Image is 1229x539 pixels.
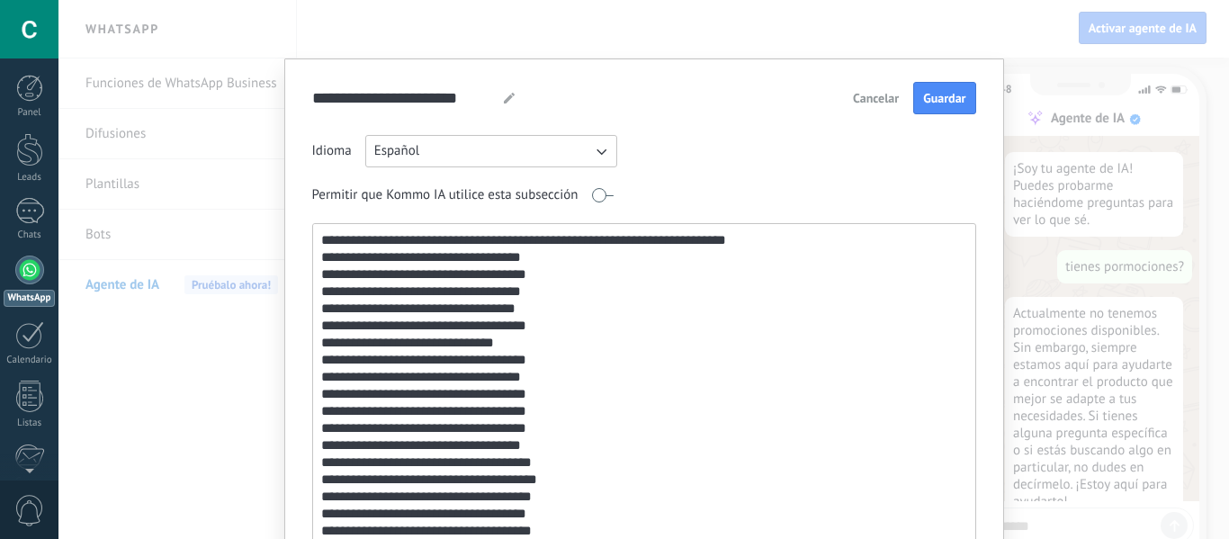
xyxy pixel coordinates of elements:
span: Cancelar [853,92,899,104]
span: Español [374,142,420,160]
div: WhatsApp [4,290,55,307]
span: Guardar [923,92,965,104]
span: Permitir que Kommo IA utilice esta subsección [312,186,579,204]
span: Idioma [312,142,352,160]
div: Leads [4,172,56,184]
button: Español [365,135,617,167]
button: Guardar [913,82,975,114]
div: Chats [4,229,56,241]
button: Cancelar [845,85,907,112]
div: Calendario [4,355,56,366]
div: Panel [4,107,56,119]
div: Listas [4,418,56,429]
